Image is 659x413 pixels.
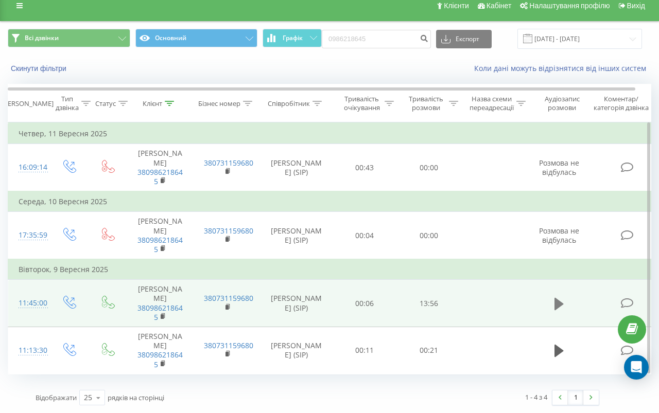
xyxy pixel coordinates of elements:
span: Кабінет [487,2,512,10]
a: 380731159680 [204,340,253,350]
div: 1 - 4 з 4 [525,392,547,402]
td: [PERSON_NAME] (SIP) [261,280,333,327]
button: Всі дзвінки [8,29,130,47]
td: [PERSON_NAME] (SIP) [261,327,333,374]
div: Бізнес номер [198,99,240,108]
td: [PERSON_NAME] [127,144,194,191]
div: Open Intercom Messenger [624,355,649,380]
div: 16:09:14 [19,157,39,177]
td: [PERSON_NAME] [127,280,194,327]
td: 00:06 [333,280,397,327]
td: 00:00 [397,144,461,191]
td: [PERSON_NAME] (SIP) [261,212,333,259]
span: Графік [283,34,303,42]
span: Розмова не відбулась [539,226,579,245]
button: Графік [263,29,322,47]
a: 380986218645 [137,303,183,322]
input: Пошук за номером [322,30,431,48]
div: Тривалість очікування [341,95,382,112]
span: Клієнти [444,2,469,10]
span: Всі дзвінки [25,34,59,42]
div: [PERSON_NAME] [2,99,54,108]
span: рядків на сторінці [108,393,164,402]
a: Коли дані можуть відрізнятися вiд інших систем [474,63,651,73]
td: 00:11 [333,327,397,374]
span: Відображати [36,393,77,402]
td: 13:56 [397,280,461,327]
a: 380986218645 [137,235,183,254]
div: Аудіозапис розмови [537,95,587,112]
div: Тип дзвінка [56,95,79,112]
div: 17:35:59 [19,225,39,245]
span: Налаштування профілю [529,2,610,10]
div: Назва схеми переадресації [470,95,514,112]
div: Коментар/категорія дзвінка [591,95,651,112]
td: [PERSON_NAME] (SIP) [261,144,333,191]
div: Статус [95,99,116,108]
td: [PERSON_NAME] [127,212,194,259]
td: [PERSON_NAME] [127,327,194,374]
a: 380986218645 [137,350,183,369]
div: Тривалість розмови [406,95,446,112]
a: 380731159680 [204,158,253,168]
span: Розмова не відбулась [539,158,579,177]
a: 1 [568,390,583,405]
button: Скинути фільтри [8,64,72,73]
div: 11:13:30 [19,340,39,361]
a: 380986218645 [137,167,183,186]
div: Співробітник [268,99,310,108]
div: 11:45:00 [19,293,39,313]
span: Вихід [627,2,645,10]
a: 380731159680 [204,226,253,236]
a: 380731159680 [204,293,253,303]
button: Експорт [436,30,492,48]
button: Основний [135,29,258,47]
div: Клієнт [143,99,162,108]
td: 00:43 [333,144,397,191]
td: 00:04 [333,212,397,259]
div: 25 [84,392,92,403]
td: 00:00 [397,212,461,259]
td: 00:21 [397,327,461,374]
